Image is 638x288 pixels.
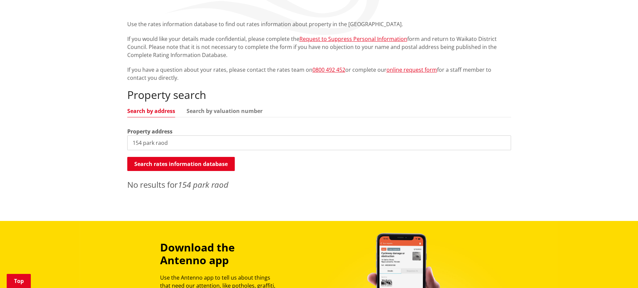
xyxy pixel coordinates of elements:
h3: Download the Antenno app [160,241,281,267]
a: Request to Suppress Personal Information [299,35,407,43]
input: e.g. Duke Street NGARUAWAHIA [127,135,511,150]
em: 154 park raod [178,179,228,190]
a: Top [7,274,31,288]
a: online request form [386,66,437,73]
a: Search by address [127,108,175,114]
label: Property address [127,127,172,135]
iframe: Messenger Launcher [607,260,631,284]
button: Search rates information database [127,157,235,171]
a: 0800 492 452 [312,66,345,73]
p: No results for [127,179,511,191]
p: If you would like your details made confidential, please complete the form and return to Waikato ... [127,35,511,59]
h2: Property search [127,89,511,101]
a: Search by valuation number [187,108,263,114]
p: If you have a question about your rates, please contact the rates team on or complete our for a s... [127,66,511,82]
p: Use the rates information database to find out rates information about property in the [GEOGRAPHI... [127,20,511,28]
